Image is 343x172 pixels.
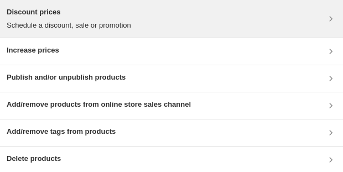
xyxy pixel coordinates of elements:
h3: Discount prices [7,7,131,18]
h3: Delete products [7,153,61,164]
h3: Increase prices [7,45,59,56]
h3: Publish and/or unpublish products [7,72,126,83]
p: Schedule a discount, sale or promotion [7,20,131,31]
h3: Add/remove products from online store sales channel [7,99,191,110]
h3: Add/remove tags from products [7,126,116,137]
